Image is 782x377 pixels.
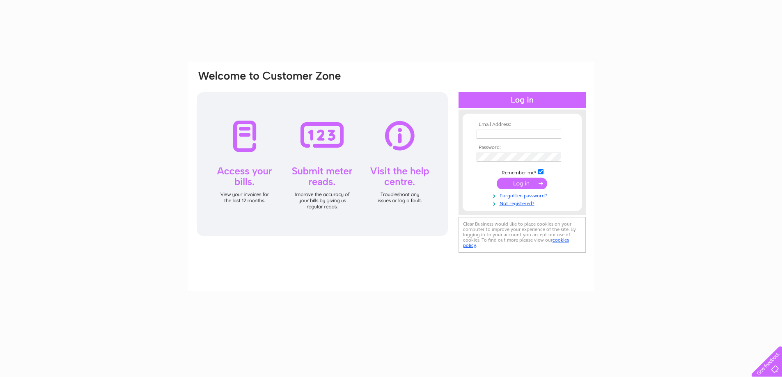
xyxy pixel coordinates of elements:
[477,199,570,207] a: Not registered?
[477,191,570,199] a: Forgotten password?
[497,178,547,189] input: Submit
[463,237,569,248] a: cookies policy
[475,168,570,176] td: Remember me?
[475,145,570,151] th: Password:
[475,122,570,128] th: Email Address:
[459,217,586,253] div: Clear Business would like to place cookies on your computer to improve your experience of the sit...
